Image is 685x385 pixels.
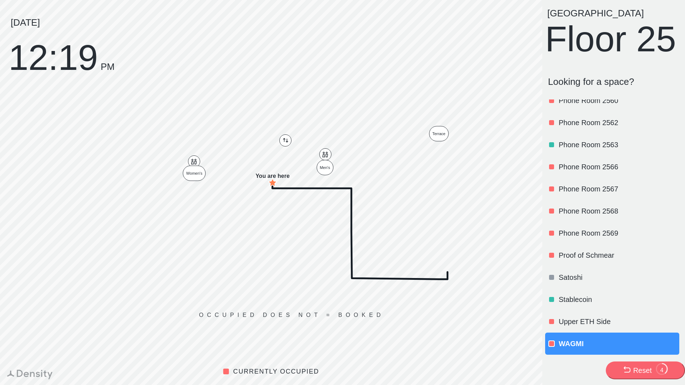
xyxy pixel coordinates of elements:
p: Looking for a space? [548,76,679,87]
p: Phone Room 2560 [559,96,678,106]
div: Reset [633,365,652,375]
button: Reset4 [606,361,685,379]
p: Phone Room 2569 [559,228,678,238]
div: 4 [655,367,668,374]
p: Upper ETH Side [559,317,678,327]
p: Phone Room 2566 [559,162,678,172]
p: Phone Room 2567 [559,184,678,194]
p: Phone Room 2562 [559,118,678,128]
p: WAGMI [559,339,678,349]
p: Satoshi [559,272,678,282]
p: Phone Room 2568 [559,206,678,216]
p: Phone Room 2563 [559,140,678,150]
p: Proof of Schmear [559,250,678,260]
p: Stablecoin [559,294,678,304]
